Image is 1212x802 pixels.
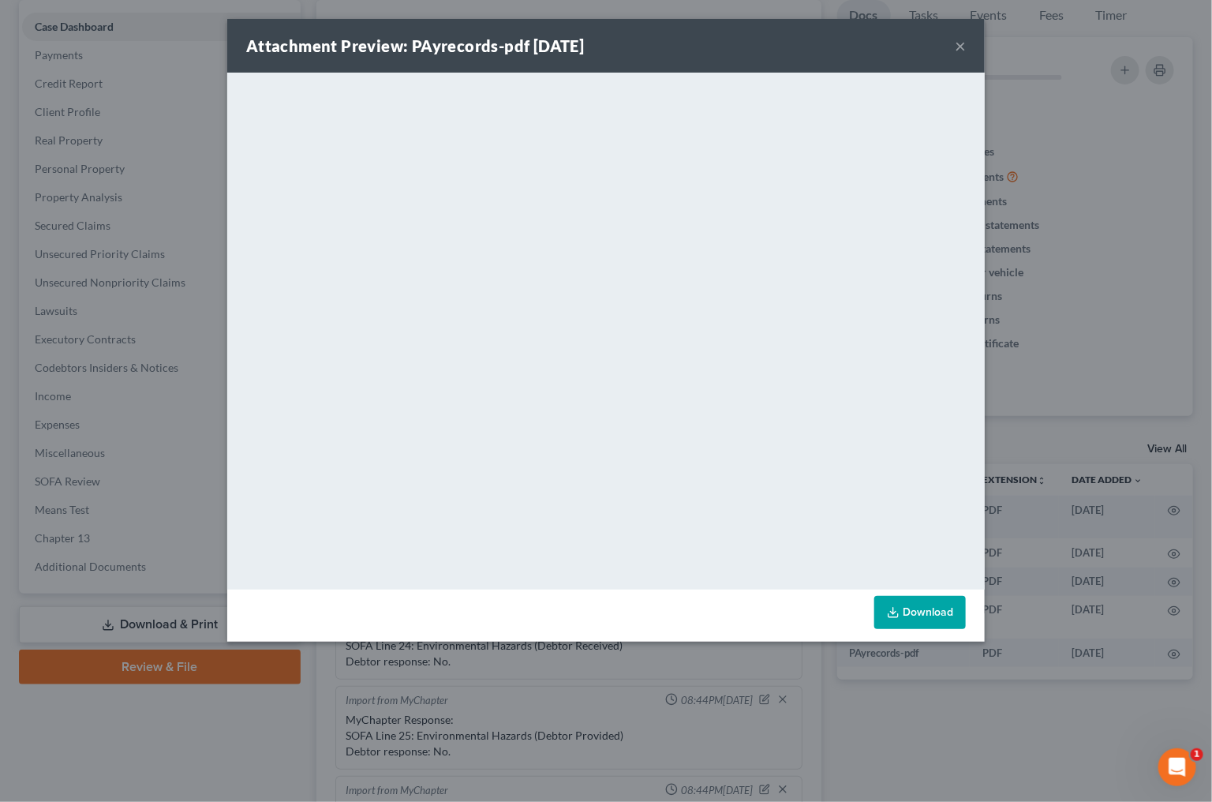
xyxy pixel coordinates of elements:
[955,36,966,55] button: ×
[1191,748,1203,761] span: 1
[1158,748,1196,786] iframe: Intercom live chat
[874,596,966,629] a: Download
[227,73,985,586] iframe: <object ng-attr-data='[URL][DOMAIN_NAME]' type='application/pdf' width='100%' height='650px'></ob...
[246,36,584,55] strong: Attachment Preview: PAyrecords-pdf [DATE]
